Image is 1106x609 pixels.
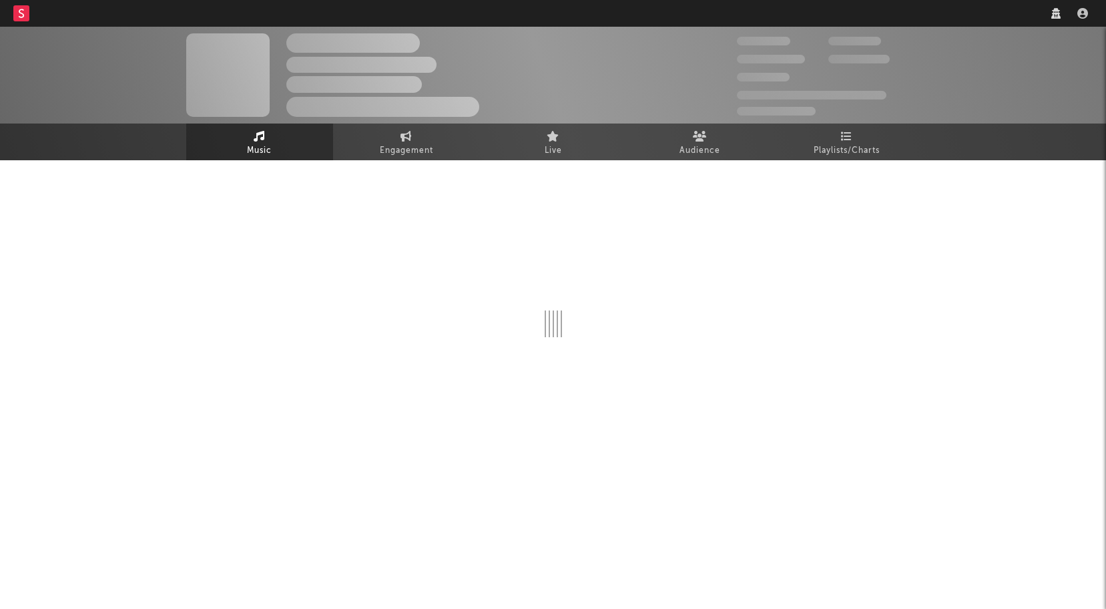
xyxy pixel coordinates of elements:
span: 100,000 [828,37,881,45]
span: 100,000 [737,73,790,81]
span: 50,000,000 Monthly Listeners [737,91,886,99]
span: Audience [679,143,720,159]
a: Live [480,124,627,160]
a: Playlists/Charts [774,124,920,160]
span: 50,000,000 [737,55,805,63]
span: Playlists/Charts [814,143,880,159]
span: Music [247,143,272,159]
a: Engagement [333,124,480,160]
span: Live [545,143,562,159]
span: Engagement [380,143,433,159]
a: Audience [627,124,774,160]
span: 300,000 [737,37,790,45]
span: 1,000,000 [828,55,890,63]
a: Music [186,124,333,160]
span: Jump Score: 85.0 [737,107,816,116]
